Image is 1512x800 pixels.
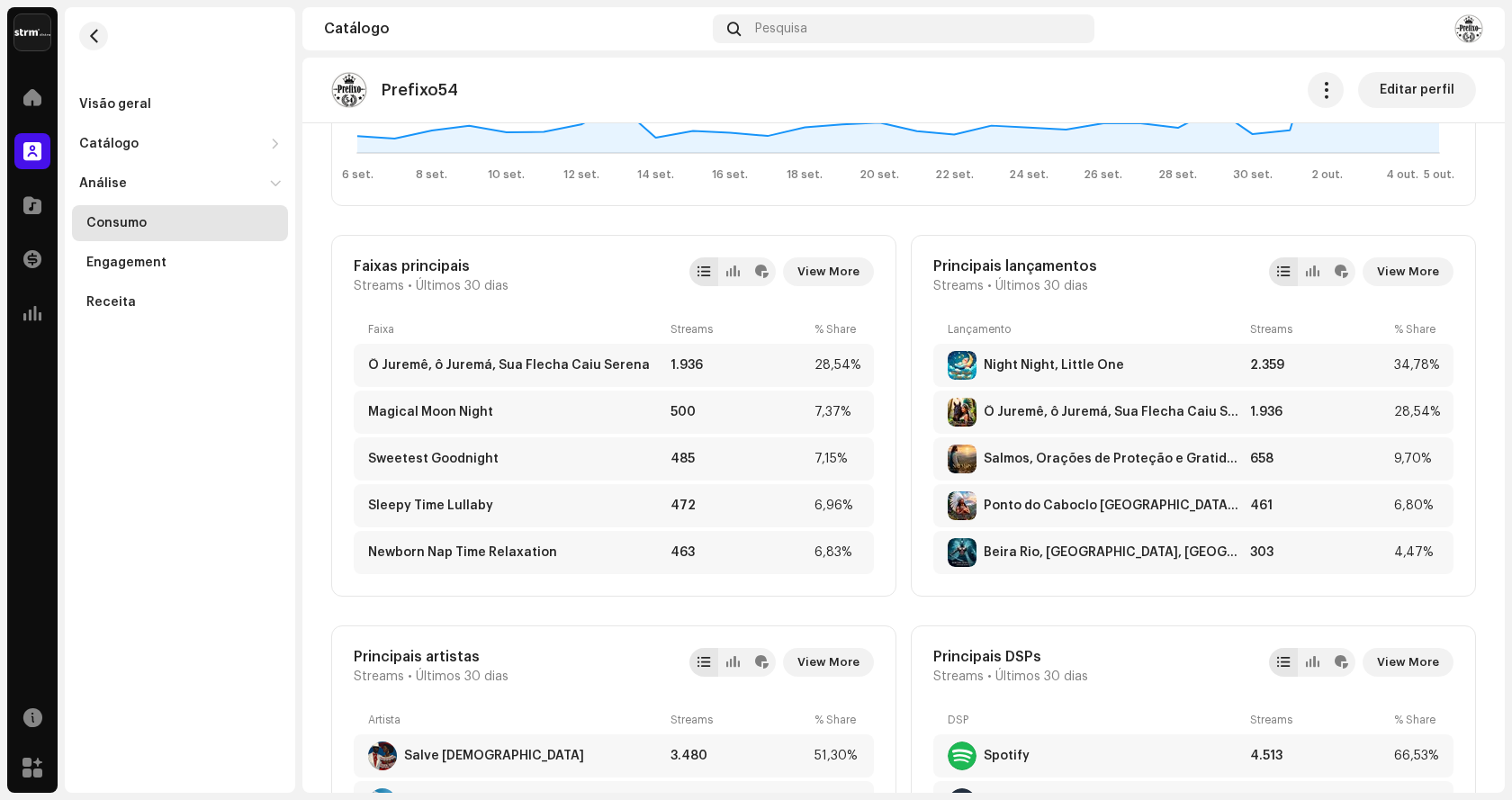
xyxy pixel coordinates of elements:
[670,358,807,373] div: 1.936
[416,169,447,180] text: 8 set.
[1394,405,1439,419] div: 28,54%
[933,670,984,684] span: Streams
[1394,713,1439,727] div: % Share
[354,670,404,684] span: Streams
[987,279,992,293] span: •
[670,713,807,727] div: Streams
[72,166,288,320] re-m-nav-dropdown: Análise
[1084,169,1122,180] text: 26 set.
[1394,749,1439,763] div: 66,53%
[1250,545,1387,560] div: 303
[814,358,859,373] div: 28,54%
[984,358,1124,373] div: Night Night, Little One
[86,256,166,270] div: Engagement
[1250,749,1387,763] div: 4.513
[1454,14,1483,43] img: e51fe3cf-89f1-4f4c-b16a-69e8eb878127
[637,169,674,180] text: 14 set.
[72,126,288,162] re-m-nav-dropdown: Catálogo
[1311,169,1343,180] text: 2 out.
[948,322,1243,337] div: Lançamento
[368,742,397,770] img: 1B0E4C0B-42CE-43D3-9C7F-A3AA86440652
[670,499,807,513] div: 472
[814,713,859,727] div: % Share
[331,72,367,108] img: 01ba94b7-d7eb-4f3b-a45a-bdea2497e0a0
[72,284,288,320] re-m-nav-item: Receita
[368,713,663,727] div: Artista
[1250,499,1387,513] div: 461
[933,279,984,293] span: Streams
[787,169,823,180] text: 18 set.
[72,86,288,122] re-m-nav-item: Visão geral
[488,169,525,180] text: 10 set.
[563,169,599,180] text: 12 set.
[1363,257,1453,286] button: View More
[368,358,650,373] div: Ô Juremê, ô Juremá, Sua Flecha Caiu Serena
[324,22,706,36] div: Catálogo
[948,445,976,473] img: 66255E9C-5F62-460A-9BAB-EC0FB967766A
[948,398,976,427] img: 1D075A98-BEEE-4E8D-8526-9651E32F7677
[984,405,1243,419] div: Ô Juremê, ô Juremá, Sua Flecha Caiu Serena
[783,648,874,677] button: View More
[79,137,139,151] div: Catálogo
[1377,644,1439,680] span: View More
[14,14,50,50] img: 408b884b-546b-4518-8448-1008f9c76b02
[416,670,508,684] span: Últimos 30 dias
[1424,169,1454,180] text: 5 out.
[79,97,151,112] div: Visão geral
[354,648,508,666] div: Principais artistas
[1233,169,1273,180] text: 30 set.
[948,713,1243,727] div: DSP
[814,545,859,560] div: 6,83%
[416,279,508,293] span: Últimos 30 dias
[1009,169,1048,180] text: 24 set.
[1250,358,1387,373] div: 2.359
[1363,648,1453,677] button: View More
[86,216,147,230] div: Consumo
[342,169,373,180] text: 6 set.
[72,205,288,241] re-m-nav-item: Consumo
[1250,322,1387,337] div: Streams
[368,405,493,419] div: Magical Moon Night
[814,749,859,763] div: 51,30%
[933,257,1097,275] div: Principais lançamentos
[1394,499,1439,513] div: 6,80%
[984,499,1243,513] div: Ponto do Caboclo Pena Branca, Pisa Firme Caboclo vem Trabalhar
[404,749,584,763] div: Salve Umbanda
[408,670,412,684] span: •
[783,257,874,286] button: View More
[935,169,974,180] text: 22 set.
[948,351,976,380] img: 410A8E72-14B7-48E4-957B-FA3FDC760263
[670,452,807,466] div: 485
[382,81,458,100] p: Prefixo54
[1250,452,1387,466] div: 658
[86,295,136,310] div: Receita
[79,176,127,191] div: Análise
[814,405,859,419] div: 7,37%
[948,538,976,567] img: DC8AE4D4-A5FE-4AA2-B0EC-D4113F101FA3
[1377,254,1439,290] span: View More
[814,452,859,466] div: 7,15%
[368,452,499,466] div: Sweetest Goodnight
[368,499,493,513] div: Sleepy Time Lullaby
[995,279,1088,293] span: Últimos 30 dias
[1158,169,1197,180] text: 28 set.
[797,254,859,290] span: View More
[984,545,1243,560] div: Beira Rio, Beira Mar, Ponto de Ogum
[368,545,557,560] div: Newborn Nap Time Relaxation
[995,670,1088,684] span: Últimos 30 dias
[368,322,663,337] div: Faixa
[755,22,807,36] span: Pesquisa
[670,405,807,419] div: 500
[1394,358,1439,373] div: 34,78%
[354,257,508,275] div: Faixas principais
[984,749,1030,763] div: Spotify
[712,169,748,180] text: 16 set.
[859,169,899,180] text: 20 set.
[408,279,412,293] span: •
[948,491,976,520] img: 8314D37C-8C18-436B-9490-65D604D83008
[670,749,807,763] div: 3.480
[1394,452,1439,466] div: 9,70%
[1250,405,1387,419] div: 1.936
[670,545,807,560] div: 463
[814,322,859,337] div: % Share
